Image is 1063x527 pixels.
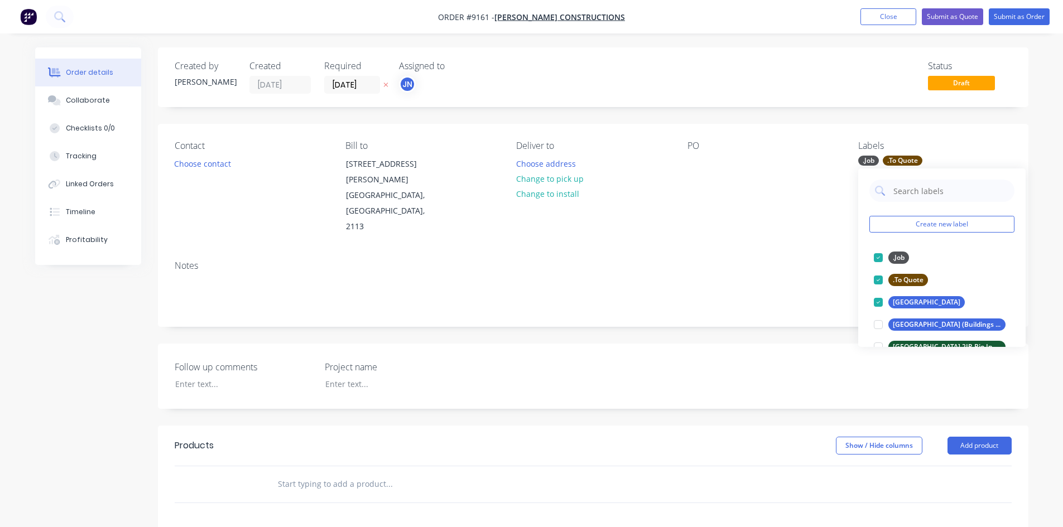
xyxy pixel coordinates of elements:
div: PO [687,141,840,151]
button: JN [399,76,416,93]
label: Follow up comments [175,360,314,374]
div: Notes [175,260,1012,271]
img: Factory [20,8,37,25]
button: Submit as Quote [922,8,983,25]
button: [GEOGRAPHIC_DATA] 2IR Bio Innovation Hub [869,339,1010,355]
button: .Job [869,250,913,265]
button: [GEOGRAPHIC_DATA] (Buildings D& E) [869,317,1010,332]
div: .Job [858,156,879,166]
div: Profitability [66,235,108,245]
button: Order details [35,59,141,86]
button: Close [860,8,916,25]
div: Order details [66,67,113,78]
div: .To Quote [883,156,922,166]
label: Project name [325,360,464,374]
button: Collaborate [35,86,141,114]
button: Add product [947,437,1012,455]
div: Collaborate [66,95,110,105]
div: [STREET_ADDRESS][PERSON_NAME] [346,156,439,187]
div: [GEOGRAPHIC_DATA], [GEOGRAPHIC_DATA], 2113 [346,187,439,234]
div: [PERSON_NAME] [175,76,236,88]
div: [GEOGRAPHIC_DATA] 2IR Bio Innovation Hub [888,341,1006,353]
button: [GEOGRAPHIC_DATA] [869,294,969,310]
span: Draft [928,76,995,90]
div: Checklists 0/0 [66,123,115,133]
button: Submit as Order [989,8,1050,25]
a: [PERSON_NAME] Constructions [494,12,625,22]
button: Choose address [510,156,581,171]
input: Search labels [892,180,1009,202]
div: Deliver to [516,141,669,151]
div: Tracking [66,151,97,161]
button: Show / Hide columns [836,437,922,455]
button: Timeline [35,198,141,226]
button: Profitability [35,226,141,254]
div: [GEOGRAPHIC_DATA] (Buildings D& E) [888,318,1006,331]
div: Assigned to [399,61,511,71]
span: Order #9161 - [438,12,494,22]
div: .To Quote [888,274,928,286]
div: Timeline [66,207,95,217]
button: Checklists 0/0 [35,114,141,142]
button: Change to install [510,186,585,201]
div: Status [928,61,1012,71]
div: [STREET_ADDRESS][PERSON_NAME][GEOGRAPHIC_DATA], [GEOGRAPHIC_DATA], 2113 [336,156,448,235]
div: Contact [175,141,328,151]
button: .To Quote [869,272,932,288]
div: Products [175,439,214,452]
button: Change to pick up [510,171,589,186]
button: Create new label [869,216,1014,233]
div: [GEOGRAPHIC_DATA] [888,296,965,308]
div: Created [249,61,311,71]
div: Labels [858,141,1011,151]
button: Linked Orders [35,170,141,198]
div: .Job [888,252,909,264]
input: Start typing to add a product... [277,473,501,495]
div: Created by [175,61,236,71]
button: Tracking [35,142,141,170]
button: Choose contact [168,156,237,171]
div: Required [324,61,386,71]
div: Linked Orders [66,179,114,189]
div: Bill to [345,141,498,151]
